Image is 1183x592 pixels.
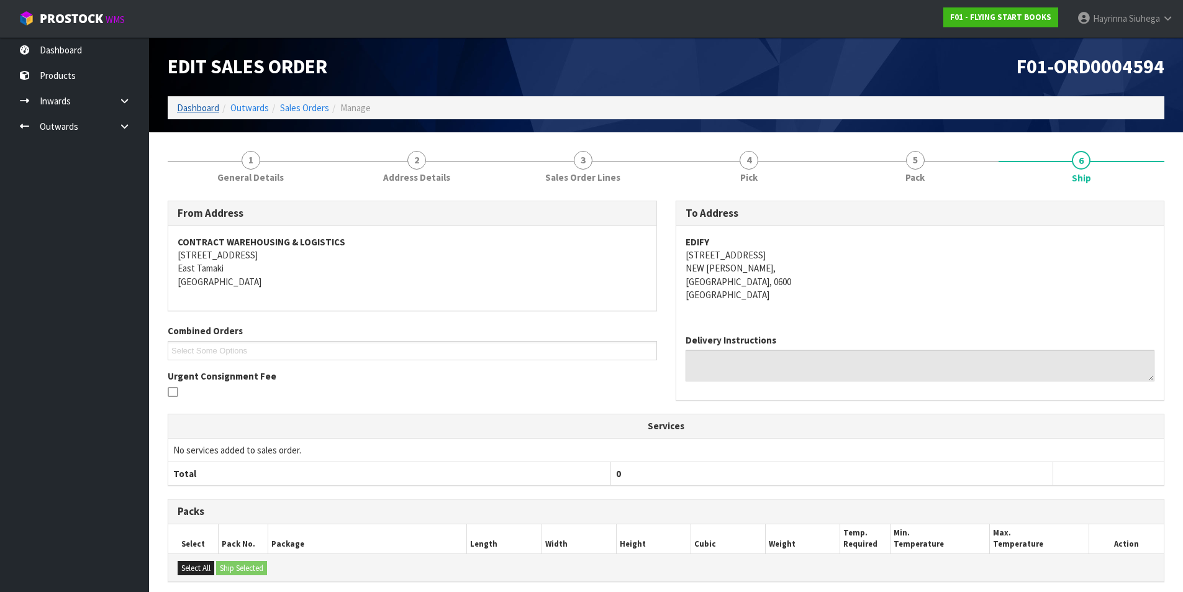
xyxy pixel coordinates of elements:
[890,524,989,553] th: Min. Temperature
[168,370,276,383] label: Urgent Consignment Fee
[574,151,592,170] span: 3
[905,171,925,184] span: Pack
[40,11,103,27] span: ProStock
[168,462,610,485] th: Total
[168,54,327,79] span: Edit Sales Order
[19,11,34,26] img: cube-alt.png
[178,506,1154,517] h3: Packs
[383,171,450,184] span: Address Details
[1129,12,1160,24] span: Siuhega
[950,12,1051,22] strong: F01 - FLYING START BOOKS
[686,236,709,248] strong: EDIFY
[740,151,758,170] span: 4
[230,102,269,114] a: Outwards
[467,524,542,553] th: Length
[178,207,647,219] h3: From Address
[168,324,243,337] label: Combined Orders
[178,561,214,576] button: Select All
[168,438,1164,462] td: No services added to sales order.
[616,524,691,553] th: Height
[216,561,267,576] button: Ship Selected
[943,7,1058,27] a: F01 - FLYING START BOOKS
[242,151,260,170] span: 1
[106,14,125,25] small: WMS
[168,524,218,553] th: Select
[545,171,620,184] span: Sales Order Lines
[280,102,329,114] a: Sales Orders
[178,236,345,248] strong: CONTRACT WAREHOUSING & LOGISTICS
[740,171,758,184] span: Pick
[1017,54,1164,79] span: F01-ORD0004594
[178,235,647,289] address: [STREET_ADDRESS] East Tamaki [GEOGRAPHIC_DATA]
[989,524,1089,553] th: Max. Temperature
[686,235,1155,302] address: [STREET_ADDRESS] NEW [PERSON_NAME], [GEOGRAPHIC_DATA], 0600 [GEOGRAPHIC_DATA]
[542,524,616,553] th: Width
[340,102,371,114] span: Manage
[686,334,776,347] label: Delivery Instructions
[1072,171,1091,184] span: Ship
[766,524,840,553] th: Weight
[840,524,890,553] th: Temp. Required
[691,524,766,553] th: Cubic
[616,468,621,480] span: 0
[1072,151,1090,170] span: 6
[1093,12,1127,24] span: Hayrinna
[1089,524,1164,553] th: Action
[686,207,1155,219] h3: To Address
[218,524,268,553] th: Pack No.
[177,102,219,114] a: Dashboard
[906,151,925,170] span: 5
[217,171,284,184] span: General Details
[168,414,1164,438] th: Services
[407,151,426,170] span: 2
[268,524,467,553] th: Package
